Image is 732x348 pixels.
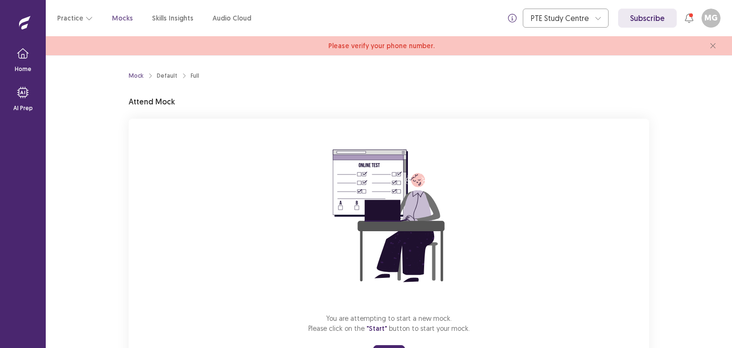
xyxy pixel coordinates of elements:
div: PTE Study Centre [531,9,590,27]
p: AI Prep [13,104,33,113]
button: Practice [57,10,93,27]
div: Full [191,72,199,80]
span: Please verify your phone number. [328,41,435,51]
p: Attend Mock [129,96,175,107]
p: You are attempting to start a new mock. Please click on the button to start your mock. [308,313,470,334]
span: "Start" [366,324,387,333]
button: info [504,10,521,27]
a: Skills Insights [152,13,193,23]
div: Default [157,72,177,80]
a: Audio Cloud [213,13,251,23]
p: Home [15,65,31,73]
a: Mock [129,72,143,80]
a: Mocks [112,13,133,23]
button: close [705,38,721,53]
nav: breadcrumb [129,72,199,80]
a: Subscribe [618,9,677,28]
button: MG [701,9,721,28]
img: attend-mock [303,130,475,302]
